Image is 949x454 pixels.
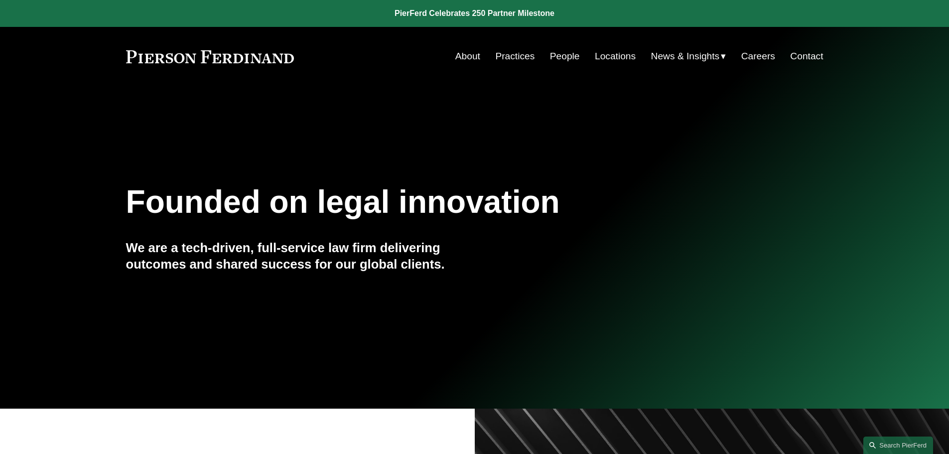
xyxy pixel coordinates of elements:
span: News & Insights [651,48,720,65]
h4: We are a tech-driven, full-service law firm delivering outcomes and shared success for our global... [126,240,475,272]
h1: Founded on legal innovation [126,184,707,220]
a: Practices [495,47,535,66]
a: Search this site [863,437,933,454]
a: folder dropdown [651,47,726,66]
a: About [455,47,480,66]
a: People [550,47,580,66]
a: Careers [741,47,775,66]
a: Contact [790,47,823,66]
a: Locations [595,47,636,66]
